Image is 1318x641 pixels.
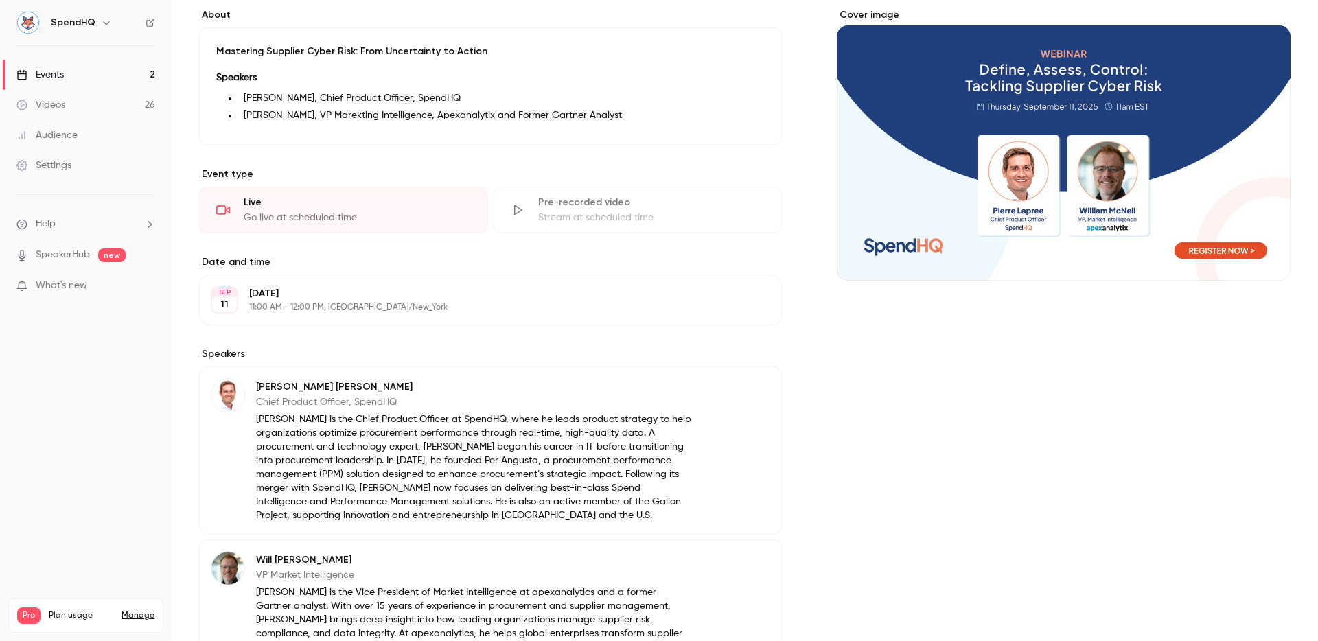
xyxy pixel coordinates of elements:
p: 11 [220,298,229,312]
p: Event type [199,167,782,181]
div: Pre-recorded videoStream at scheduled time [494,187,783,233]
div: Videos [16,98,65,112]
div: Audience [16,128,78,142]
img: SpendHQ [17,12,39,34]
span: What's new [36,279,87,293]
img: Pierre Laprée [211,379,244,412]
a: SpeakerHub [36,248,90,262]
label: Speakers [199,347,782,361]
label: Date and time [199,255,782,269]
li: [PERSON_NAME], VP Marekting Intelligence, Apexanalytix and Former Gartner Analyst [238,108,765,123]
span: Plan usage [49,610,113,621]
div: Go live at scheduled time [244,211,471,224]
p: Chief Product Officer, SpendHQ [256,395,693,409]
div: LiveGo live at scheduled time [199,187,488,233]
div: Settings [16,159,71,172]
li: help-dropdown-opener [16,217,155,231]
p: [PERSON_NAME] is the Chief Product Officer at SpendHQ, where he leads product strategy to help or... [256,412,693,522]
div: Pre-recorded video [538,196,765,209]
iframe: Noticeable Trigger [139,280,155,292]
span: Pro [17,607,41,624]
div: SEP [212,288,237,297]
label: About [199,8,782,22]
span: new [98,248,126,262]
div: Pierre Laprée[PERSON_NAME] [PERSON_NAME]Chief Product Officer, SpendHQ[PERSON_NAME] is the Chief ... [199,366,782,534]
label: Cover image [837,8,1291,22]
li: [PERSON_NAME], Chief Product Officer, SpendHQ [238,91,765,106]
p: 11:00 AM - 12:00 PM, [GEOGRAPHIC_DATA]/New_York [249,302,709,313]
section: Cover image [837,8,1291,281]
p: Will [PERSON_NAME] [256,553,693,567]
p: [PERSON_NAME] [PERSON_NAME] [256,380,693,394]
p: Mastering Supplier Cyber Risk: From Uncertainty to Action [216,45,765,58]
a: Manage [122,610,154,621]
div: Events [16,68,64,82]
p: VP Market Intelligence [256,568,693,582]
div: Live [244,196,471,209]
p: [DATE] [249,287,709,301]
h6: SpendHQ [51,16,95,30]
img: Will McNeill [211,552,244,585]
span: Help [36,217,56,231]
div: Stream at scheduled time [538,211,765,224]
strong: Speakers [216,73,257,82]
